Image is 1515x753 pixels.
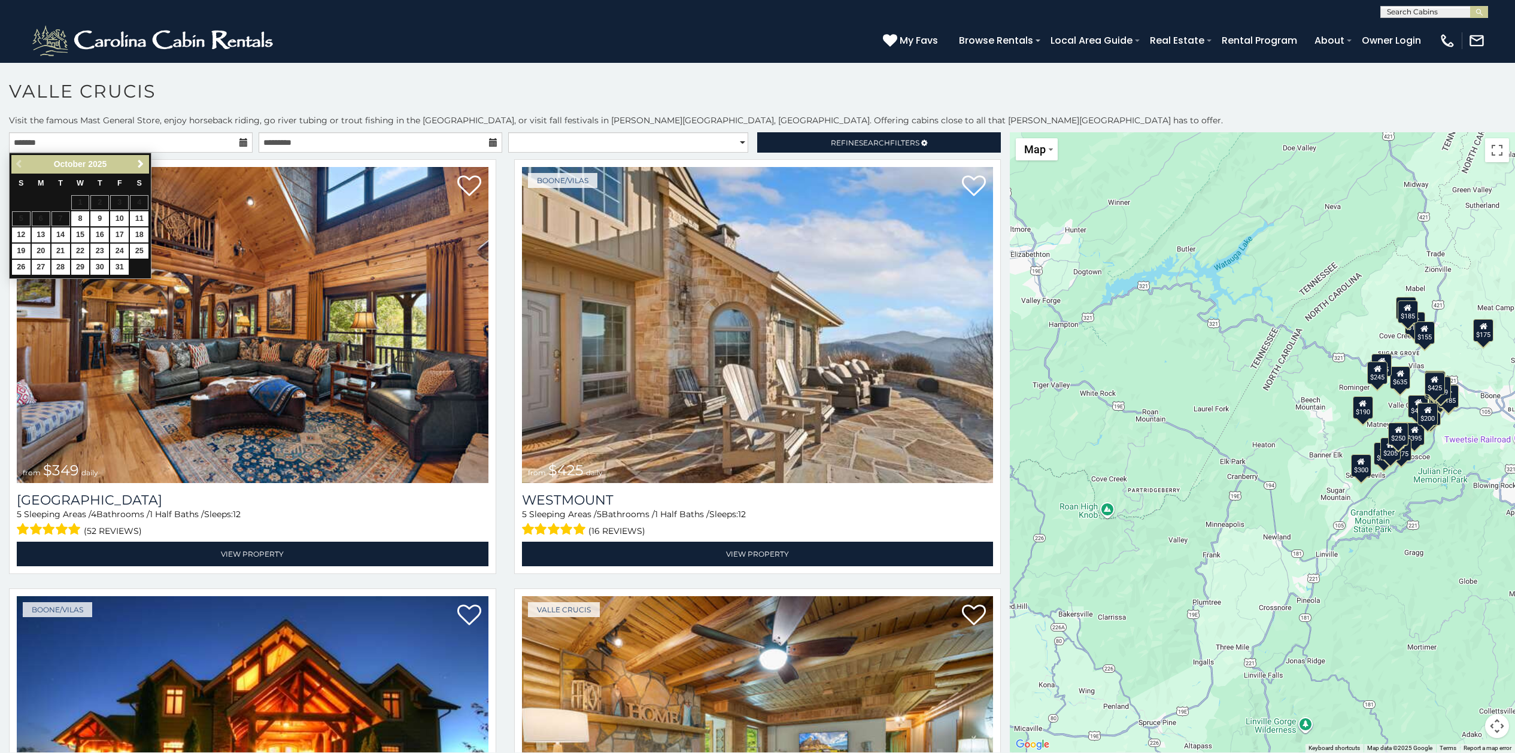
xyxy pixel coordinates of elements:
a: View Property [17,542,488,566]
a: [GEOGRAPHIC_DATA] [17,492,488,508]
a: 19 [12,244,31,259]
div: $360 [1425,371,1446,394]
a: Boone/Vilas [23,602,92,617]
a: 8 [71,211,90,226]
img: Google [1013,737,1052,752]
button: Toggle fullscreen view [1485,138,1509,162]
span: October [54,159,86,169]
div: Sleeping Areas / Bathrooms / Sleeps: [522,508,994,539]
a: 26 [12,260,31,275]
a: 31 [110,260,129,275]
a: Add to favorites [962,174,986,199]
a: Local Area Guide [1045,30,1138,51]
a: 21 [51,244,70,259]
span: Refine Filters [831,138,919,147]
a: Add to favorites [962,603,986,628]
div: $275 [1391,438,1411,461]
span: from [528,468,546,477]
a: 9 [90,211,109,226]
a: 24 [110,244,129,259]
button: Keyboard shortcuts [1308,744,1360,752]
a: 15 [71,227,90,242]
a: 20 [32,244,50,259]
a: Owner Login [1356,30,1427,51]
div: $425 [1425,372,1445,395]
div: $245 [1367,362,1388,384]
a: Valle Crucis [528,602,600,617]
div: $410 [1408,395,1428,418]
span: Map data ©2025 Google [1367,745,1432,751]
span: daily [81,468,98,477]
span: Monday [38,179,44,187]
span: from [23,468,41,477]
a: About [1308,30,1350,51]
span: 1 Half Baths / [150,509,204,520]
span: $425 [548,461,584,479]
a: 11 [130,211,148,226]
button: Change map style [1016,138,1058,160]
div: Sleeping Areas / Bathrooms / Sleeps: [17,508,488,539]
a: Terms (opens in new tab) [1440,745,1456,751]
img: mail-regular-white.png [1468,32,1485,49]
img: Westmount [522,167,994,483]
div: $185 [1398,300,1418,323]
a: 12 [12,227,31,242]
a: Westmount [522,492,994,508]
span: Next [136,159,145,169]
a: 28 [51,260,70,275]
a: 18 [130,227,148,242]
span: Map [1024,143,1046,156]
a: Add to favorites [457,174,481,199]
a: Open this area in Google Maps (opens a new window) [1013,737,1052,752]
div: $635 [1390,366,1410,389]
a: 13 [32,227,50,242]
span: Sunday [19,179,23,187]
h3: Diamond Creek Lodge [17,492,488,508]
span: Thursday [98,179,102,187]
a: 27 [32,260,50,275]
div: $205 [1380,438,1401,460]
div: $180 [1396,297,1417,320]
a: Browse Rentals [953,30,1039,51]
div: $395 [1404,423,1425,445]
a: 29 [71,260,90,275]
a: My Favs [883,33,941,48]
a: Boone/Vilas [528,173,597,188]
span: (16 reviews) [588,523,645,539]
div: $300 [1351,454,1371,477]
span: 5 [522,509,527,520]
span: 4 [91,509,96,520]
span: 2025 [88,159,107,169]
div: $565 [1425,371,1445,393]
a: 16 [90,227,109,242]
a: 23 [90,244,109,259]
button: Map camera controls [1485,714,1509,738]
a: Report a map error [1464,745,1511,751]
div: $190 [1353,396,1373,419]
img: Diamond Creek Lodge [17,167,488,483]
a: RefineSearchFilters [757,132,1001,153]
span: $349 [43,461,79,479]
div: $155 [1414,321,1435,344]
span: 1 Half Baths / [655,509,709,520]
div: $175 [1474,319,1494,342]
a: Westmount from $425 daily [522,167,994,483]
span: 12 [233,509,241,520]
a: Next [133,157,148,172]
span: Tuesday [58,179,63,187]
span: 12 [738,509,746,520]
a: Rental Program [1216,30,1303,51]
a: 25 [130,244,148,259]
a: 30 [90,260,109,275]
img: White-1-2.png [30,23,278,59]
span: Saturday [137,179,142,187]
span: (52 reviews) [84,523,142,539]
img: phone-regular-white.png [1439,32,1456,49]
a: 22 [71,244,90,259]
span: Search [859,138,890,147]
a: Add to favorites [457,603,481,628]
span: daily [586,468,603,477]
a: 17 [110,227,129,242]
div: $200 [1417,403,1438,426]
